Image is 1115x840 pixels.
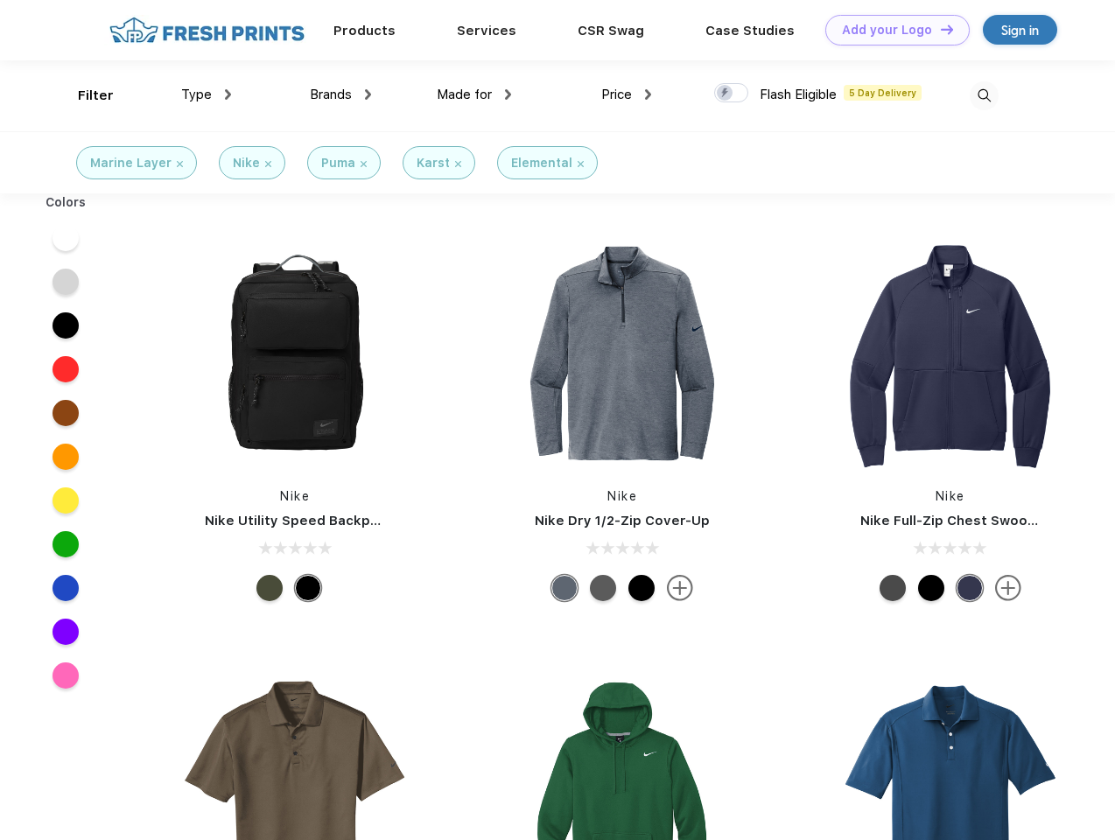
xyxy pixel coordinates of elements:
[645,89,651,100] img: dropdown.png
[578,161,584,167] img: filter_cancel.svg
[310,87,352,102] span: Brands
[880,575,906,601] div: Anthracite
[505,89,511,100] img: dropdown.png
[667,575,693,601] img: more.svg
[265,161,271,167] img: filter_cancel.svg
[834,237,1067,470] img: func=resize&h=266
[551,575,578,601] div: Navy Heather
[280,489,310,503] a: Nike
[844,85,922,101] span: 5 Day Delivery
[205,513,394,528] a: Nike Utility Speed Backpack
[936,489,965,503] a: Nike
[511,154,572,172] div: Elemental
[455,161,461,167] img: filter_cancel.svg
[578,23,644,38] a: CSR Swag
[983,15,1057,45] a: Sign in
[970,81,999,110] img: desktop_search.svg
[256,575,283,601] div: Cargo Khaki
[957,575,983,601] div: Midnight Navy
[628,575,655,601] div: Black
[995,575,1021,601] img: more.svg
[181,87,212,102] span: Type
[333,23,396,38] a: Products
[361,161,367,167] img: filter_cancel.svg
[860,513,1093,528] a: Nike Full-Zip Chest Swoosh Jacket
[760,87,837,102] span: Flash Eligible
[842,23,932,38] div: Add your Logo
[1001,20,1039,40] div: Sign in
[78,86,114,106] div: Filter
[535,513,710,528] a: Nike Dry 1/2-Zip Cover-Up
[437,87,492,102] span: Made for
[941,24,953,34] img: DT
[233,154,260,172] div: Nike
[417,154,450,172] div: Karst
[590,575,616,601] div: Black Heather
[607,489,637,503] a: Nike
[177,161,183,167] img: filter_cancel.svg
[225,89,231,100] img: dropdown.png
[365,89,371,100] img: dropdown.png
[32,193,100,212] div: Colors
[506,237,739,470] img: func=resize&h=266
[90,154,172,172] div: Marine Layer
[457,23,516,38] a: Services
[601,87,632,102] span: Price
[321,154,355,172] div: Puma
[104,15,310,45] img: fo%20logo%202.webp
[179,237,411,470] img: func=resize&h=266
[295,575,321,601] div: Black
[918,575,944,601] div: Black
